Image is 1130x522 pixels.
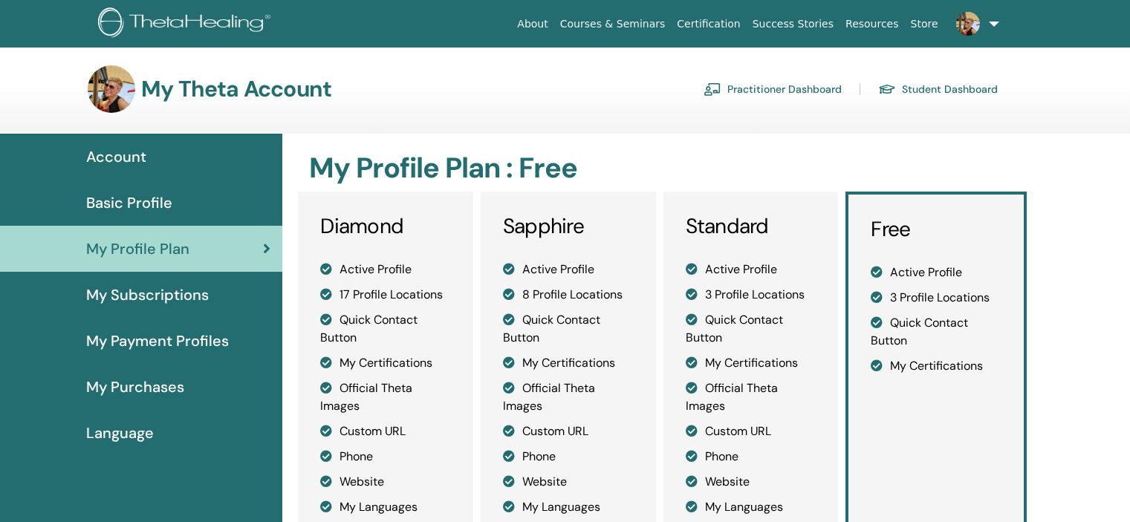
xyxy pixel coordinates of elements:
[320,214,451,239] h3: Diamond
[141,76,331,102] h3: My Theta Account
[320,354,451,372] li: My Certifications
[98,7,276,41] img: logo.png
[747,10,840,38] a: Success Stories
[503,214,634,239] h3: Sapphire
[86,192,172,214] span: Basic Profile
[871,289,1001,307] li: 3 Profile Locations
[503,423,634,440] li: Custom URL
[878,77,998,101] a: Student Dashboard
[86,376,184,398] span: My Purchases
[86,146,146,168] span: Account
[320,473,451,491] li: Website
[86,284,209,306] span: My Subscriptions
[86,330,229,352] span: My Payment Profiles
[503,286,634,304] li: 8 Profile Locations
[704,77,842,101] a: Practitioner Dashboard
[871,264,1001,281] li: Active Profile
[840,10,905,38] a: Resources
[320,379,451,415] li: Official Theta Images
[686,286,816,304] li: 3 Profile Locations
[503,311,634,347] li: Quick Contact Button
[320,498,451,516] li: My Languages
[320,311,451,347] li: Quick Contact Button
[956,12,980,36] img: default.jpg
[686,214,816,239] h3: Standard
[686,473,816,491] li: Website
[503,379,634,415] li: Official Theta Images
[320,448,451,466] li: Phone
[320,423,451,440] li: Custom URL
[86,422,154,444] span: Language
[554,10,672,38] a: Courses & Seminars
[86,238,189,260] span: My Profile Plan
[704,82,721,96] img: chalkboard-teacher.svg
[686,423,816,440] li: Custom URL
[503,354,634,372] li: My Certifications
[309,151,1023,186] h2: My Profile Plan : Free
[686,498,816,516] li: My Languages
[686,311,816,347] li: Quick Contact Button
[686,448,816,466] li: Phone
[686,379,816,415] li: Official Theta Images
[511,10,553,38] a: About
[88,65,135,113] img: default.jpg
[503,473,634,491] li: Website
[871,357,1001,375] li: My Certifications
[503,261,634,278] li: Active Profile
[878,83,896,96] img: graduation-cap.svg
[871,217,1001,242] h3: Free
[671,10,746,38] a: Certification
[320,261,451,278] li: Active Profile
[905,10,944,38] a: Store
[320,286,451,304] li: 17 Profile Locations
[503,498,634,516] li: My Languages
[871,314,1001,350] li: Quick Contact Button
[686,261,816,278] li: Active Profile
[503,448,634,466] li: Phone
[686,354,816,372] li: My Certifications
